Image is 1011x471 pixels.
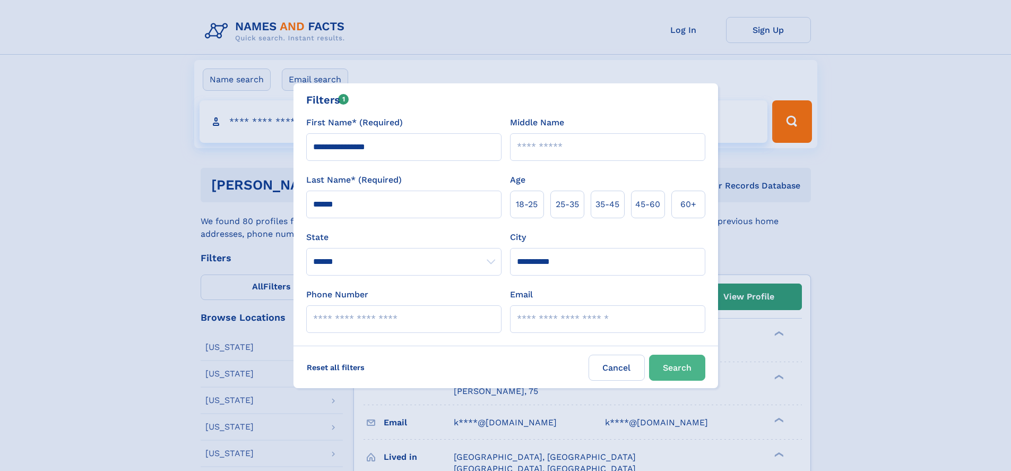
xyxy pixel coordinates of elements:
[300,355,371,380] label: Reset all filters
[649,355,705,381] button: Search
[510,174,525,186] label: Age
[306,174,402,186] label: Last Name* (Required)
[510,231,526,244] label: City
[680,198,696,211] span: 60+
[306,116,403,129] label: First Name* (Required)
[595,198,619,211] span: 35‑45
[510,116,564,129] label: Middle Name
[306,231,502,244] label: State
[589,355,645,381] label: Cancel
[635,198,660,211] span: 45‑60
[510,288,533,301] label: Email
[556,198,579,211] span: 25‑35
[516,198,538,211] span: 18‑25
[306,92,349,108] div: Filters
[306,288,368,301] label: Phone Number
